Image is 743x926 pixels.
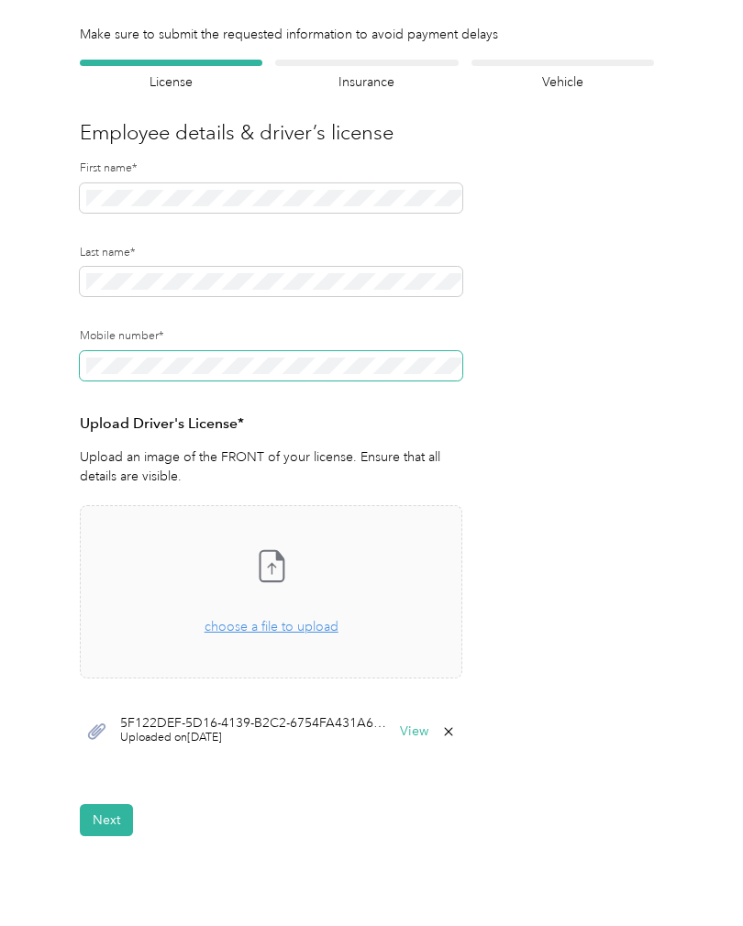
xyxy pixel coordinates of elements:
[80,413,462,435] h3: Upload Driver's License*
[120,717,387,730] span: 5F122DEF-5D16-4139-B2C2-6754FA431A6E.jpeg
[81,506,461,678] span: choose a file to upload
[80,72,262,92] h4: License
[80,160,462,177] label: First name*
[205,619,338,634] span: choose a file to upload
[80,245,462,261] label: Last name*
[80,117,654,148] h3: Employee details & driver’s license
[471,72,654,92] h4: Vehicle
[640,823,743,926] iframe: Everlance-gr Chat Button Frame
[80,328,462,345] label: Mobile number*
[80,447,462,486] p: Upload an image of the FRONT of your license. Ensure that all details are visible.
[120,730,387,746] span: Uploaded on [DATE]
[275,72,458,92] h4: Insurance
[80,804,133,836] button: Next
[80,25,654,44] div: Make sure to submit the requested information to avoid payment delays
[400,725,428,738] button: View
